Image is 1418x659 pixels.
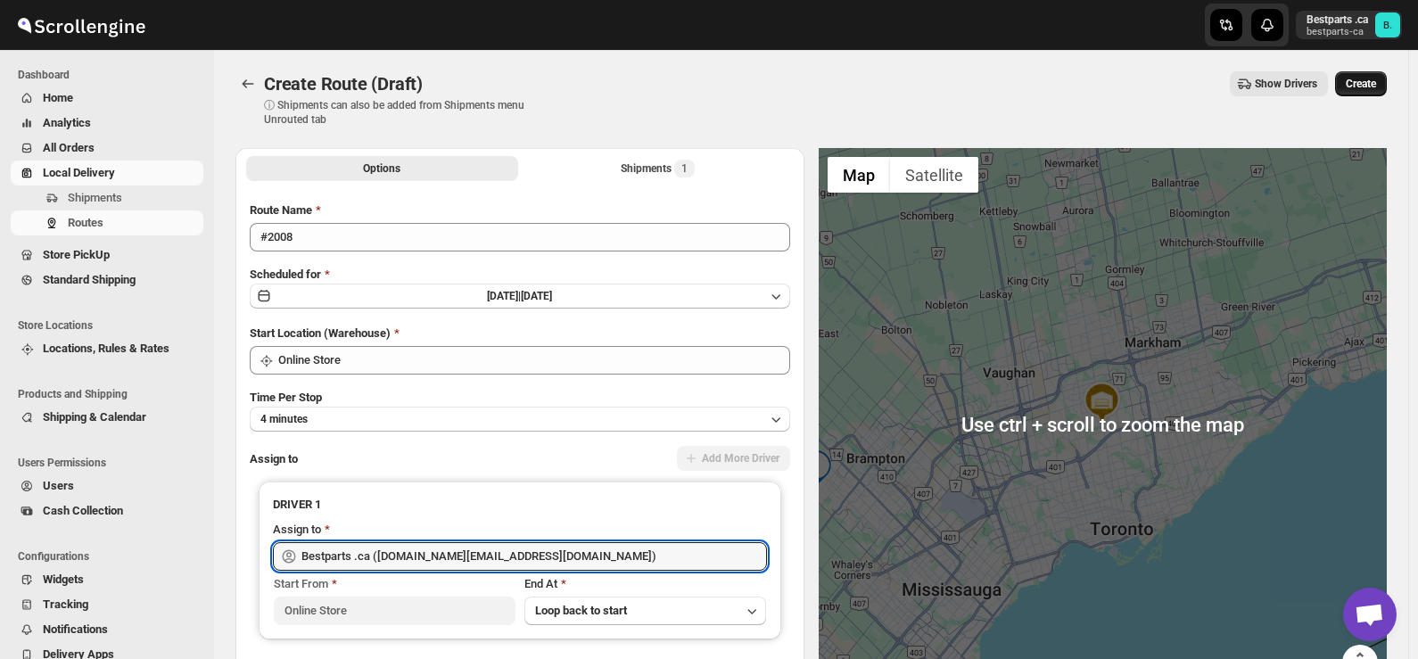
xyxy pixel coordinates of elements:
span: Dashboard [18,68,205,82]
button: Notifications [11,617,203,642]
button: [DATE]|[DATE] [250,284,790,309]
h3: DRIVER 1 [273,496,767,514]
span: Shipping & Calendar [43,410,146,424]
span: Scheduled for [250,268,321,281]
input: Eg: Bengaluru Route [250,223,790,251]
button: Loop back to start [524,597,766,625]
span: Shipments [68,191,122,204]
span: Start Location (Warehouse) [250,326,391,340]
button: Analytics [11,111,203,136]
span: Users Permissions [18,456,205,470]
span: [DATE] | [487,290,521,302]
span: Standard Shipping [43,273,136,286]
button: Show Drivers [1230,71,1328,96]
span: Show Drivers [1255,77,1317,91]
p: Bestparts .ca [1307,12,1368,27]
button: 4 minutes [250,407,790,432]
input: Search location [278,346,790,375]
span: 4 minutes [260,412,308,426]
span: Store Locations [18,318,205,333]
button: All Orders [11,136,203,161]
div: Assign to [273,521,321,539]
button: Shipments [11,185,203,210]
span: Products and Shipping [18,387,205,401]
span: Notifications [43,622,108,636]
div: Shipments [621,160,695,177]
span: Create [1346,77,1376,91]
button: Cash Collection [11,498,203,523]
span: Start From [274,577,328,590]
span: Create Route (Draft) [264,73,423,95]
span: [DATE] [521,290,552,302]
p: ⓘ Shipments can also be added from Shipments menu Unrouted tab [264,98,545,127]
button: Widgets [11,567,203,592]
span: Loop back to start [535,604,627,617]
span: Time Per Stop [250,391,322,404]
span: Options [363,161,400,176]
span: Assign to [250,452,298,465]
span: All Orders [43,141,95,154]
span: Local Delivery [43,166,115,179]
span: Route Name [250,203,312,217]
button: Shipping & Calendar [11,405,203,430]
span: Store PickUp [43,248,110,261]
button: User menu [1296,11,1402,39]
img: ScrollEngine [14,3,148,47]
span: Bestparts .ca [1375,12,1400,37]
span: Cash Collection [43,504,123,517]
span: Tracking [43,597,88,611]
span: Users [43,479,74,492]
button: Create [1335,71,1387,96]
a: Open chat [1343,588,1397,641]
button: Home [11,86,203,111]
button: Users [11,474,203,498]
span: Routes [68,216,103,229]
p: bestparts-ca [1307,27,1368,37]
button: Routes [11,210,203,235]
button: Tracking [11,592,203,617]
input: Search assignee [301,542,767,571]
button: All Route Options [246,156,518,181]
span: Home [43,91,73,104]
span: Widgets [43,573,84,586]
div: End At [524,575,766,593]
button: Locations, Rules & Rates [11,336,203,361]
text: B. [1383,20,1392,31]
span: Configurations [18,549,205,564]
span: Locations, Rules & Rates [43,342,169,355]
button: Show satellite imagery [890,157,978,193]
button: Show street map [828,157,890,193]
button: Routes [235,71,260,96]
span: Analytics [43,116,91,129]
span: 1 [681,161,688,176]
button: Selected Shipments [522,156,794,181]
